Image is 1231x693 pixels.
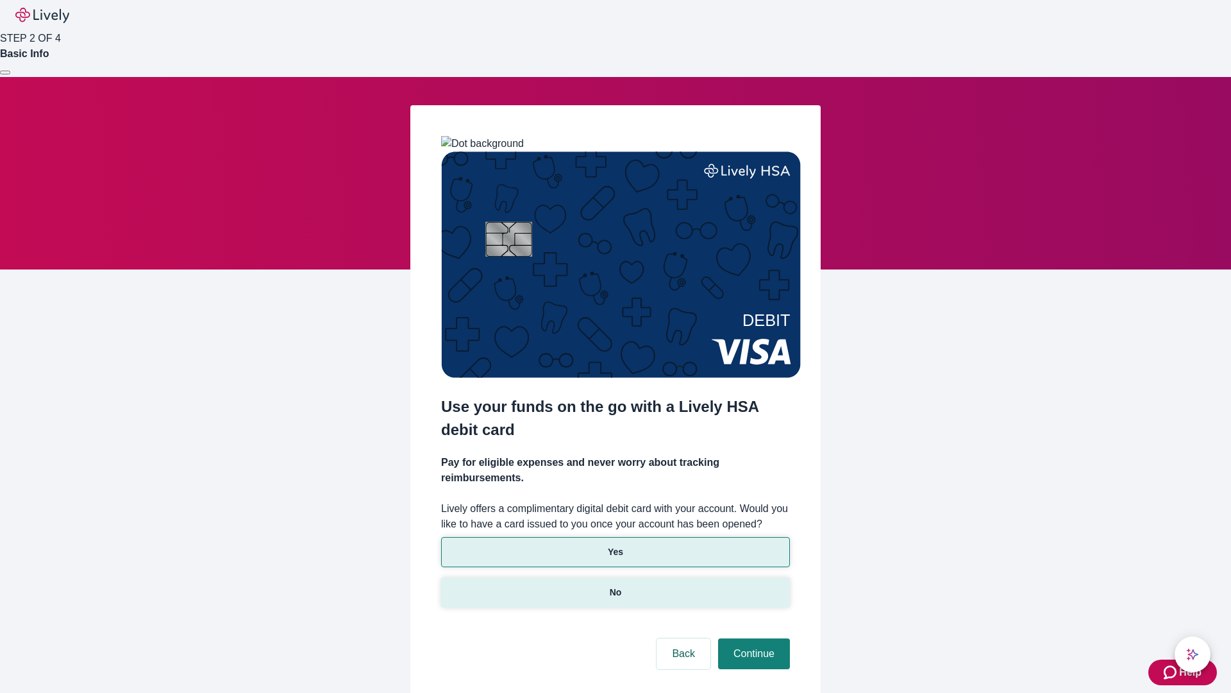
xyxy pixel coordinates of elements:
[441,455,790,486] h4: Pay for eligible expenses and never worry about tracking reimbursements.
[1164,665,1179,680] svg: Zendesk support icon
[1179,665,1202,680] span: Help
[610,586,622,599] p: No
[1148,660,1217,685] button: Zendesk support iconHelp
[441,577,790,608] button: No
[1186,648,1199,661] svg: Lively AI Assistant
[441,537,790,567] button: Yes
[718,638,790,669] button: Continue
[608,545,623,559] p: Yes
[441,136,524,151] img: Dot background
[441,501,790,532] label: Lively offers a complimentary digital debit card with your account. Would you like to have a card...
[1175,637,1210,672] button: chat
[15,8,69,23] img: Lively
[657,638,710,669] button: Back
[441,151,801,378] img: Debit card
[441,395,790,441] h2: Use your funds on the go with a Lively HSA debit card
